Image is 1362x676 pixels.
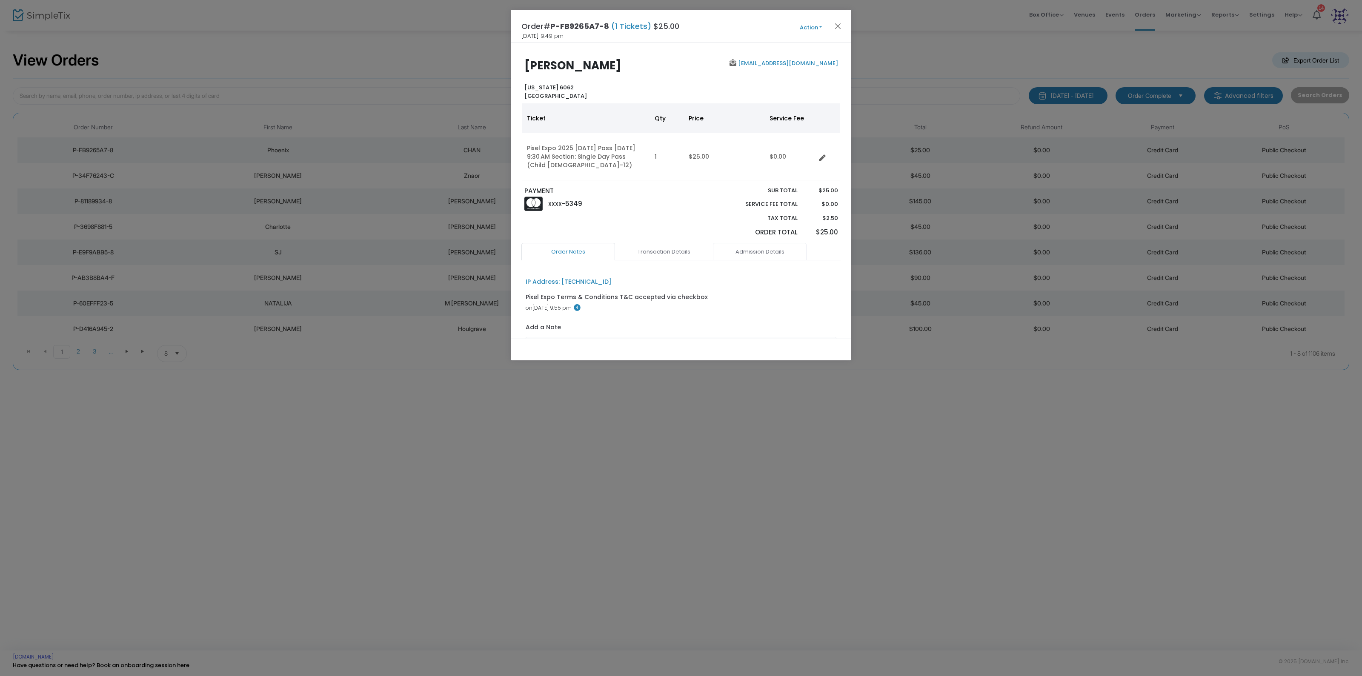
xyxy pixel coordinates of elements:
th: Qty [650,103,684,133]
td: $25.00 [684,133,764,180]
p: Service Fee Total [725,200,798,208]
p: Sub total [725,186,798,195]
span: XXXX [548,200,562,208]
span: P-FB9265A7-8 [550,21,609,31]
b: [PERSON_NAME] [524,58,621,73]
p: $25.00 [806,228,838,237]
b: [US_STATE] 6062 [GEOGRAPHIC_DATA] [524,83,587,100]
div: IP Address: [TECHNICAL_ID] [526,277,612,286]
button: Close [833,20,844,31]
td: $0.00 [764,133,815,180]
label: Add a Note [526,323,561,334]
th: Service Fee [764,103,815,133]
p: Order Total [725,228,798,237]
div: Data table [522,103,840,180]
a: Order Notes [521,243,615,261]
span: -5349 [562,199,582,208]
p: $0.00 [806,200,838,208]
span: [DATE] 9:49 pm [521,32,564,40]
p: $2.50 [806,214,838,222]
div: Pixel Expo Terms & Conditions T&C accepted via checkbox [526,293,708,302]
p: Tax Total [725,214,798,222]
a: Admission Details [713,243,807,261]
th: Ticket [522,103,650,133]
p: PAYMENT [524,186,677,196]
th: Price [684,103,764,133]
td: Pixel Expo 2025 [DATE] Pass [DATE] 9:30 AM Section: Single Day Pass (Child [DEMOGRAPHIC_DATA]-12) [522,133,650,180]
button: Action [785,23,836,32]
a: Transaction Details [617,243,711,261]
div: [DATE] 9:55 pm [526,304,837,312]
a: [EMAIL_ADDRESS][DOMAIN_NAME] [736,59,838,67]
span: (1 Tickets) [609,21,653,31]
h4: Order# $25.00 [521,20,679,32]
span: on [526,304,532,311]
td: 1 [650,133,684,180]
p: $25.00 [806,186,838,195]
